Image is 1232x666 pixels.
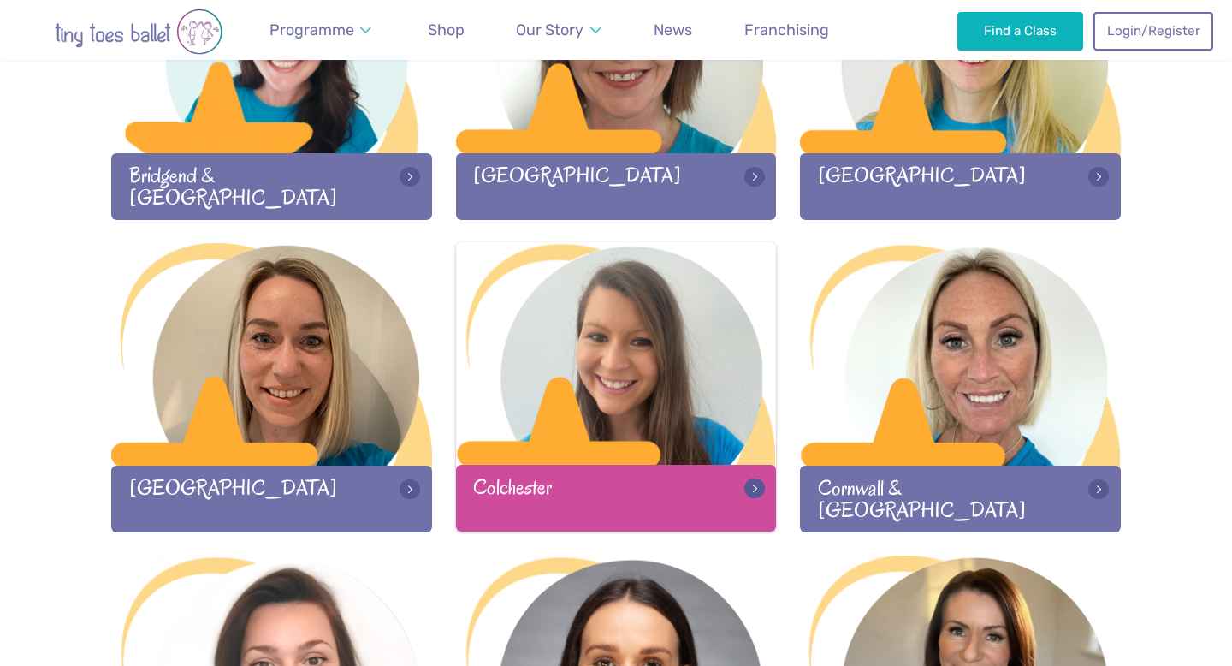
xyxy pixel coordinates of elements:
[957,12,1083,50] a: Find a Class
[269,21,354,39] span: Programme
[800,466,1121,532] div: Cornwall & [GEOGRAPHIC_DATA]
[800,153,1121,219] div: [GEOGRAPHIC_DATA]
[420,11,472,50] a: Shop
[508,11,609,50] a: Our Story
[111,243,432,532] a: [GEOGRAPHIC_DATA]
[428,21,465,39] span: Shop
[516,21,583,39] span: Our Story
[456,153,777,219] div: [GEOGRAPHIC_DATA]
[800,243,1121,532] a: Cornwall & [GEOGRAPHIC_DATA]
[262,11,380,50] a: Programme
[456,465,777,531] div: Colchester
[19,9,258,55] img: tiny toes ballet
[737,11,837,50] a: Franchising
[456,242,777,531] a: Colchester
[654,21,692,39] span: News
[111,466,432,532] div: [GEOGRAPHIC_DATA]
[646,11,700,50] a: News
[111,153,432,219] div: Bridgend & [GEOGRAPHIC_DATA]
[1093,12,1213,50] a: Login/Register
[744,21,829,39] span: Franchising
